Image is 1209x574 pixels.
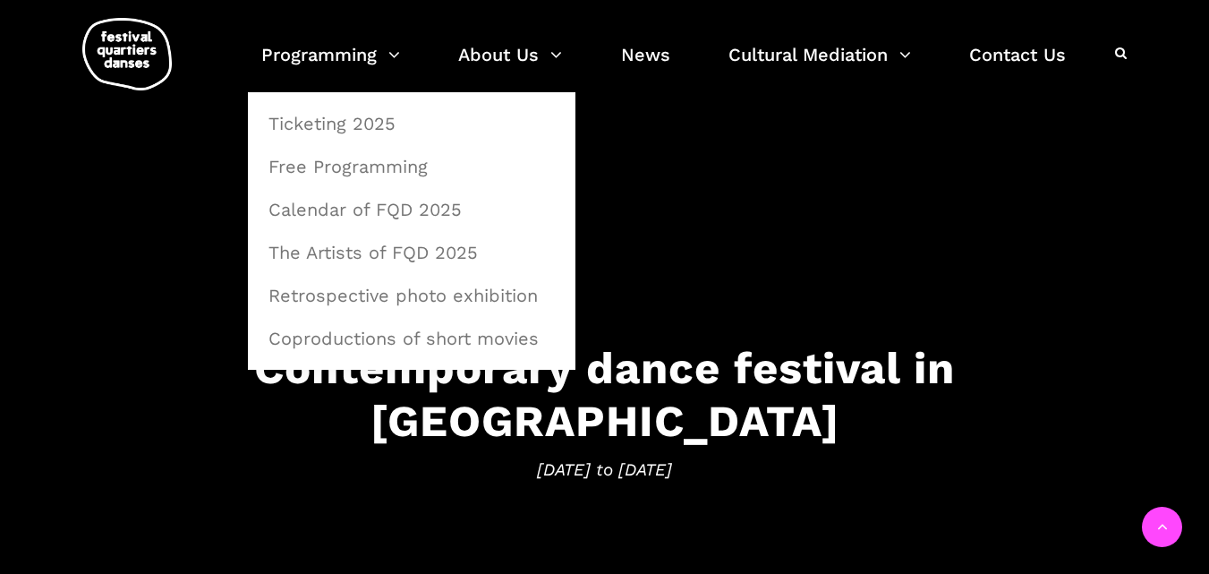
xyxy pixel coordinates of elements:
a: Calendar of FQD 2025 [258,189,566,230]
h3: Contemporary dance festival in [GEOGRAPHIC_DATA] [50,342,1160,448]
a: The Artists of FQD 2025 [258,232,566,273]
a: Retrospective photo exhibition [258,275,566,316]
a: Contact Us [969,39,1066,92]
a: Ticketing 2025 [258,103,566,144]
img: logo-fqd-med [82,18,172,90]
a: News [621,39,670,92]
a: Free Programming [258,146,566,187]
a: Coproductions of short movies [258,318,566,359]
a: Programming [261,39,400,92]
a: About Us [458,39,562,92]
span: [DATE] to [DATE] [50,456,1160,483]
a: Cultural Mediation [728,39,911,92]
